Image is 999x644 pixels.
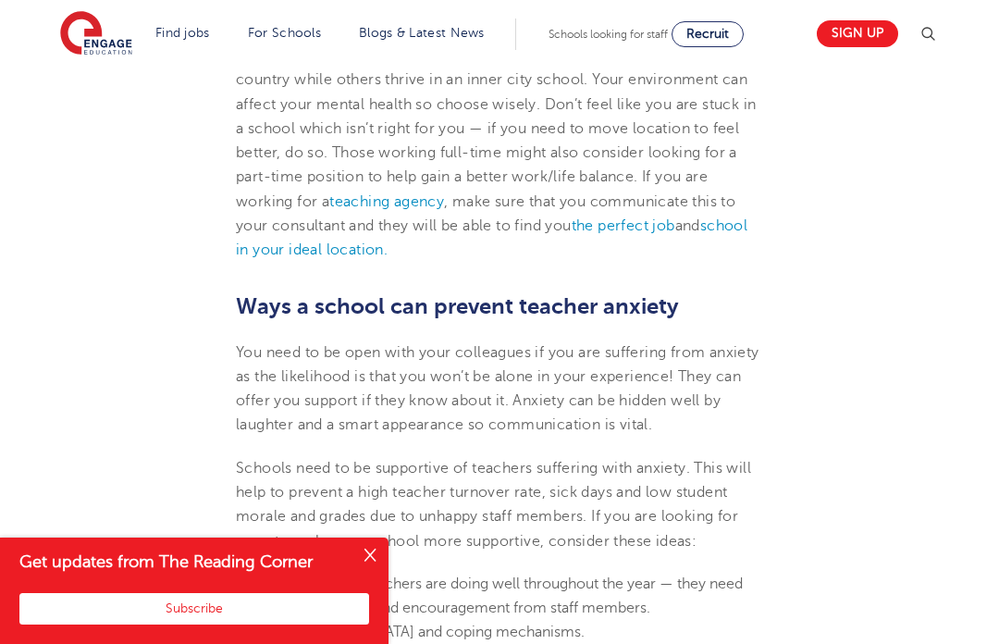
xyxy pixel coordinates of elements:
span: Schools need to be supportive of teachers suffering with anxiety. This will help to prevent a hig... [236,460,751,550]
span: Schools looking for staff [549,28,668,41]
button: Close [351,538,388,575]
a: Sign up [817,20,898,47]
a: Recruit [672,21,744,47]
span: and [572,217,700,234]
button: Subscribe [19,593,369,625]
span: Schools and local areas can vary enormously so it pays to research before you apply for the job. ... [236,23,756,234]
span: You need to be open with your colleagues if you are suffering from anxiety as the likelihood is t... [236,344,759,434]
span: Recognise what teachers are doing well throughout the year — they need positive feedback and enco... [254,576,743,616]
span: Recruit [686,27,729,41]
a: the perfect job [572,217,675,234]
a: teaching agency [329,193,444,210]
img: Engage Education [60,11,132,57]
span: Teach [MEDICAL_DATA] and coping mechanisms. [254,624,585,640]
a: Blogs & Latest News [359,26,485,40]
span: Ways a school can prevent teacher anxiety [236,293,679,319]
a: Find jobs [155,26,210,40]
a: For Schools [248,26,321,40]
h4: Get updates from The Reading Corner [19,551,350,574]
